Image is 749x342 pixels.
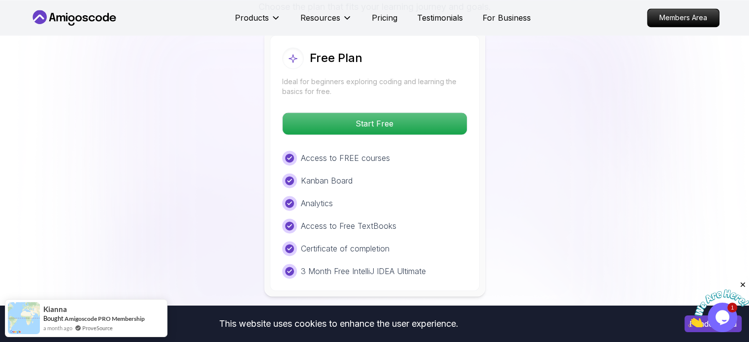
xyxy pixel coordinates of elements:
span: a month ago [43,324,72,332]
a: Pricing [372,12,397,24]
p: Access to Free TextBooks [301,220,396,232]
p: Kanban Board [301,175,353,187]
p: Start Free [283,113,467,134]
p: Certificate of completion [301,243,390,254]
img: provesource social proof notification image [8,302,40,334]
button: Start Free [282,112,467,135]
p: Resources [300,12,340,24]
span: Bought [43,314,64,322]
a: Start Free [282,119,467,128]
a: Amigoscode PRO Membership [65,315,145,322]
button: Resources [300,12,352,31]
a: Testimonials [417,12,463,24]
p: Products [235,12,269,24]
p: Members Area [648,9,719,27]
p: Ideal for beginners exploring coding and learning the basics for free. [282,77,467,96]
a: ProveSource [82,324,113,332]
button: Accept cookies [684,315,742,332]
h2: Free Plan [310,50,362,66]
div: This website uses cookies to enhance the user experience. [7,313,670,335]
p: 3 Month Free IntelliJ IDEA Ultimate [301,265,426,277]
p: Access to FREE courses [301,152,390,164]
iframe: chat widget [688,280,749,327]
button: Products [235,12,281,31]
a: For Business [483,12,531,24]
a: Members Area [647,8,719,27]
span: Kianna [43,305,67,313]
p: Analytics [301,197,333,209]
